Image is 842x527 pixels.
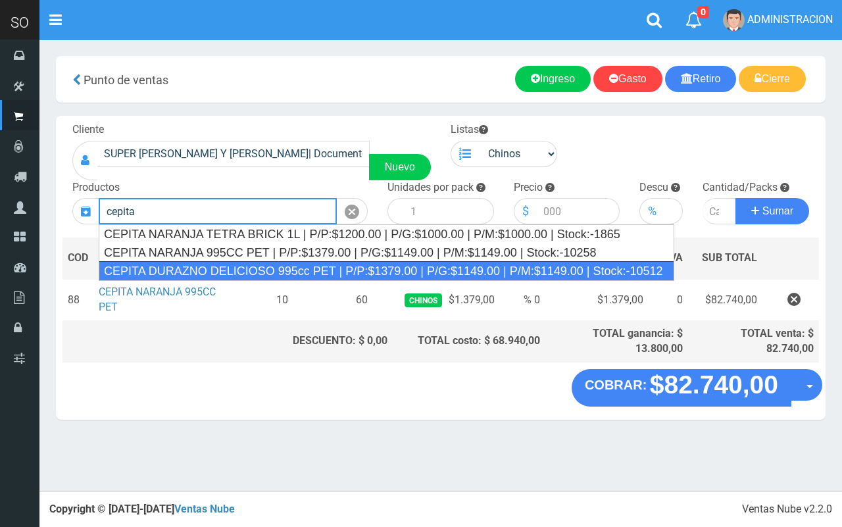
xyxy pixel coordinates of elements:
a: Cierre [739,66,806,92]
th: COD [62,238,93,279]
input: 1 [404,198,494,224]
td: % 0 [500,279,545,320]
div: TOTAL venta: $ 82.740,00 [693,326,814,357]
span: Punto de ventas [84,73,168,87]
label: Descu [639,180,668,195]
td: 0 [649,279,689,320]
strong: COBRAR: [585,378,647,392]
div: CEPITA NARANJA 995CC PET | P/P:$1379.00 | P/G:$1149.00 | P/M:$1149.00 | Stock:-10258 [99,243,674,262]
button: COBRAR: $82.740,00 [572,369,791,406]
div: TOTAL costo: $ 68.940,00 [398,334,540,349]
span: Chinos [405,293,442,307]
label: Precio [514,180,543,195]
div: DESCUENTO: $ 0,00 [238,334,387,349]
label: Unidades por pack [387,180,474,195]
input: Introduzca el nombre del producto [99,198,337,224]
td: 10 [233,279,332,320]
input: 000 [664,198,683,224]
a: Gasto [593,66,662,92]
div: $ [514,198,537,224]
label: Productos [72,180,120,195]
div: CEPITA DURAZNO DELICIOSO 995cc PET | P/P:$1379.00 | P/G:$1149.00 | P/M:$1149.00 | Stock:-10512 [99,261,674,281]
span: 0 [697,6,709,18]
label: Cliente [72,122,104,138]
div: % [639,198,664,224]
input: Consumidor Final [97,141,370,167]
input: 000 [537,198,620,224]
strong: $82.740,00 [650,371,778,399]
span: SUB TOTAL [702,251,757,266]
a: CEPITA NARANJA 995CC PET [99,286,216,313]
a: Retiro [665,66,737,92]
td: $1.379,00 [545,279,649,320]
button: Sumar [735,198,809,224]
a: Ingreso [515,66,591,92]
td: $1.379,00 [393,279,500,320]
span: ADMINISTRACION [747,13,833,26]
input: Cantidad [703,198,736,224]
img: User Image [723,9,745,31]
span: IVA [666,251,683,264]
div: CEPITA NARANJA TETRA BRICK 1L | P/P:$1200.00 | P/G:$1000.00 | P/M:$1000.00 | Stock:-1865 [99,225,674,243]
td: $82.740,00 [688,279,762,320]
label: Listas [451,122,488,138]
td: 60 [332,279,393,320]
a: Ventas Nube [174,503,235,515]
strong: Copyright © [DATE]-[DATE] [49,503,235,515]
label: Cantidad/Packs [703,180,778,195]
div: TOTAL ganancia: $ 13.800,00 [551,326,683,357]
span: Sumar [762,205,793,216]
th: DES [93,238,233,279]
div: Ventas Nube v2.2.0 [742,502,832,517]
a: Nuevo [369,154,431,180]
td: 88 [62,279,93,320]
